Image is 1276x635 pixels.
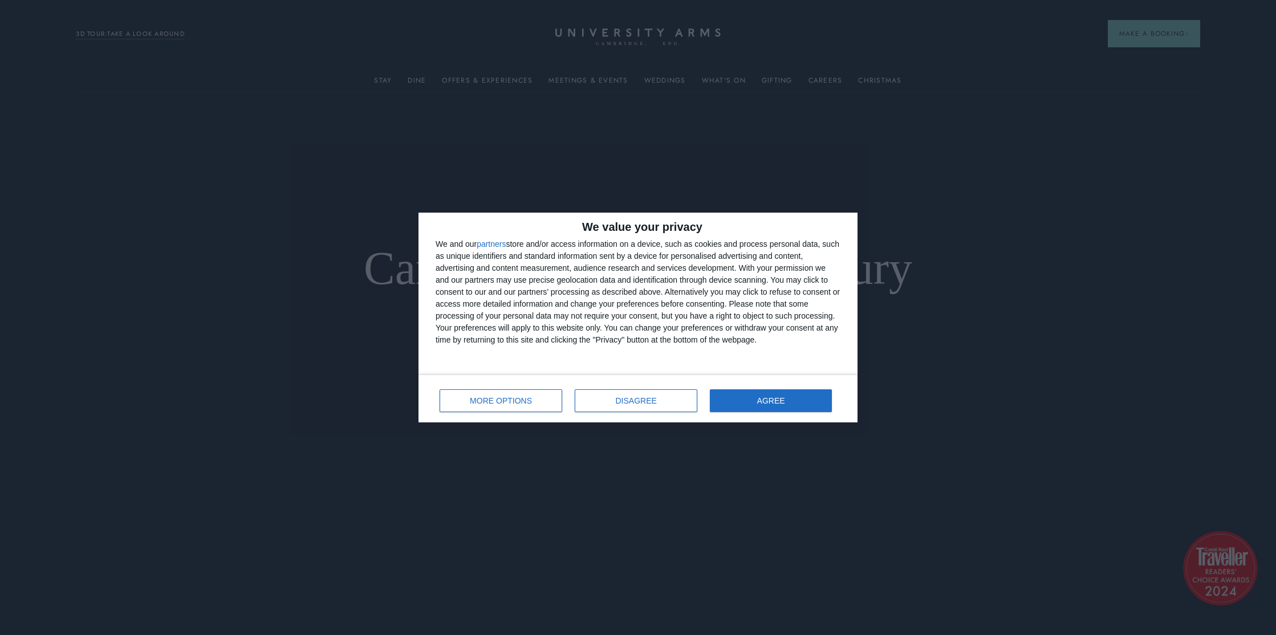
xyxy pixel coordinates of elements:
[440,389,562,412] button: MORE OPTIONS
[710,389,832,412] button: AGREE
[436,238,840,346] div: We and our store and/or access information on a device, such as cookies and process personal data...
[575,389,697,412] button: DISAGREE
[477,240,506,248] button: partners
[616,397,657,405] span: DISAGREE
[470,397,532,405] span: MORE OPTIONS
[418,213,858,422] div: qc-cmp2-ui
[757,397,785,405] span: AGREE
[436,221,840,233] h2: We value your privacy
